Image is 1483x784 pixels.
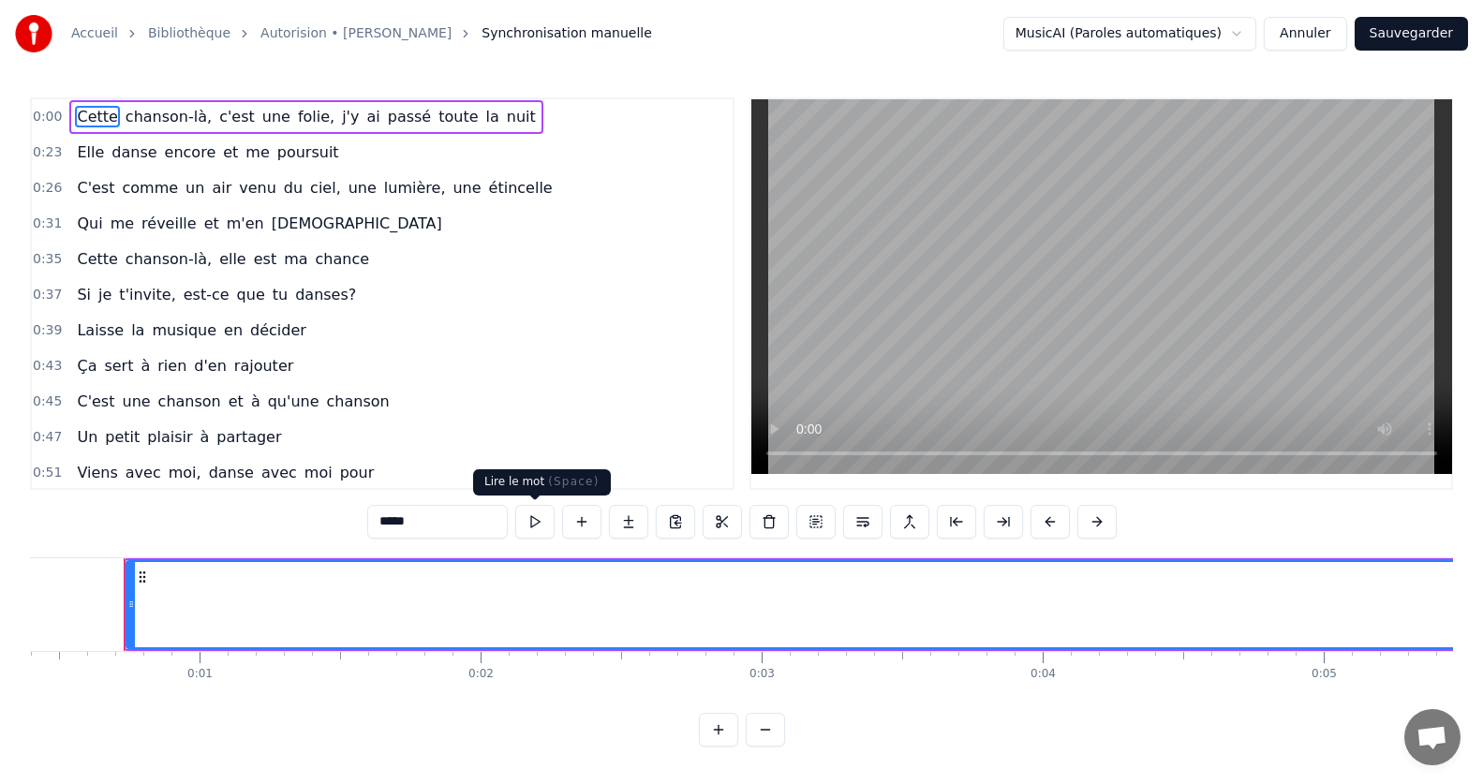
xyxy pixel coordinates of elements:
[110,141,158,163] span: danse
[120,177,180,199] span: comme
[225,213,266,234] span: m'en
[192,355,229,377] span: d'en
[33,464,62,482] span: 0:51
[248,319,308,341] span: décider
[184,177,206,199] span: un
[1404,709,1461,765] a: Ouvrir le chat
[33,250,62,269] span: 0:35
[271,284,289,305] span: tu
[260,106,292,127] span: une
[103,426,141,448] span: petit
[484,106,501,127] span: la
[221,141,240,163] span: et
[129,319,146,341] span: la
[71,24,118,43] a: Accueil
[382,177,448,199] span: lumière,
[482,24,652,43] span: Synchronisation manuelle
[33,321,62,340] span: 0:39
[437,106,480,127] span: toute
[33,286,62,304] span: 0:37
[296,106,336,127] span: folie,
[33,143,62,162] span: 0:23
[207,462,256,483] span: danse
[199,426,212,448] span: à
[282,248,309,270] span: ma
[270,213,444,234] span: [DEMOGRAPHIC_DATA]
[347,177,378,199] span: une
[124,248,214,270] span: chanson-là,
[451,177,482,199] span: une
[71,24,652,43] nav: breadcrumb
[1264,17,1346,51] button: Annuler
[140,213,199,234] span: réveille
[505,106,538,127] span: nuit
[1312,667,1337,682] div: 0:05
[109,213,136,234] span: me
[33,179,62,198] span: 0:26
[244,141,271,163] span: me
[124,462,163,483] span: avec
[33,357,62,376] span: 0:43
[167,462,203,483] span: moi,
[120,391,152,412] span: une
[308,177,343,199] span: ciel,
[217,106,257,127] span: c'est
[75,462,119,483] span: Viens
[117,284,177,305] span: t'invite,
[314,248,372,270] span: chance
[1355,17,1468,51] button: Sauvegarder
[303,462,334,483] span: moi
[150,319,218,341] span: musique
[275,141,341,163] span: poursuit
[75,106,119,127] span: Cette
[15,15,52,52] img: youka
[215,426,283,448] span: partager
[227,391,245,412] span: et
[338,462,377,483] span: pour
[33,108,62,126] span: 0:00
[75,426,99,448] span: Un
[163,141,218,163] span: encore
[473,469,611,496] div: Lire le mot
[182,284,231,305] span: est-ce
[96,284,113,305] span: je
[148,24,230,43] a: Bibliothèque
[75,284,93,305] span: Si
[145,426,194,448] span: plaisir
[237,177,278,199] span: venu
[202,213,221,234] span: et
[210,177,233,199] span: air
[156,355,188,377] span: rien
[468,667,494,682] div: 0:02
[325,391,392,412] span: chanson
[124,106,214,127] span: chanson-là,
[548,475,599,488] span: ( Space )
[222,319,245,341] span: en
[75,319,126,341] span: Laisse
[187,667,213,682] div: 0:01
[75,355,98,377] span: Ça
[260,24,452,43] a: Autorision • [PERSON_NAME]
[487,177,555,199] span: étincelle
[235,284,267,305] span: que
[75,248,119,270] span: Cette
[293,284,358,305] span: danses?
[75,213,104,234] span: Qui
[282,177,304,199] span: du
[75,177,116,199] span: C'est
[75,141,106,163] span: Elle
[340,106,361,127] span: j'y
[33,214,62,233] span: 0:31
[232,355,295,377] span: rajouter
[364,106,381,127] span: ai
[33,428,62,447] span: 0:47
[102,355,135,377] span: sert
[249,391,262,412] span: à
[386,106,433,127] span: passé
[33,392,62,411] span: 0:45
[217,248,248,270] span: elle
[139,355,152,377] span: à
[252,248,278,270] span: est
[1031,667,1056,682] div: 0:04
[156,391,223,412] span: chanson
